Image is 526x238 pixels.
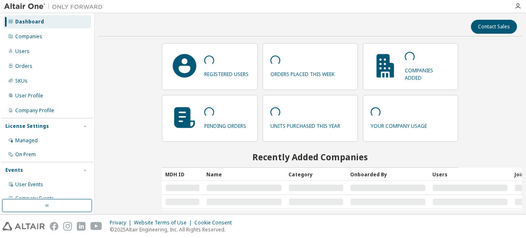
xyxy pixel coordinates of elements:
[15,181,43,188] div: User Events
[63,222,72,231] img: instagram.svg
[15,195,54,202] div: Company Events
[162,152,458,162] h2: Recently Added Companies
[134,220,194,226] div: Website Terms of Use
[77,222,85,231] img: linkedin.svg
[432,168,508,181] div: Users
[15,48,30,55] div: Users
[15,137,38,144] div: Managed
[15,151,36,158] div: On Prem
[405,65,450,81] p: companies added
[204,68,249,78] p: registered users
[15,107,54,114] div: Company Profile
[15,92,43,99] div: User Profile
[371,120,427,129] p: your company usage
[288,168,344,181] div: Category
[471,20,517,34] button: Contact Sales
[15,33,42,40] div: Companies
[5,167,23,173] div: Events
[270,68,335,78] p: orders placed this week
[206,168,282,181] div: Name
[50,222,58,231] img: facebook.svg
[270,120,340,129] p: units purchased this year
[110,220,134,226] div: Privacy
[204,120,246,129] p: pending orders
[15,78,28,84] div: SKUs
[15,18,44,25] div: Dashboard
[4,2,107,11] img: Altair One
[90,222,102,231] img: youtube.svg
[165,168,200,181] div: MDH ID
[350,168,426,181] div: Onboarded By
[2,222,45,231] img: altair_logo.svg
[5,123,49,129] div: License Settings
[15,63,32,69] div: Orders
[194,220,237,226] div: Cookie Consent
[110,226,237,233] p: © 2025 Altair Engineering, Inc. All Rights Reserved.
